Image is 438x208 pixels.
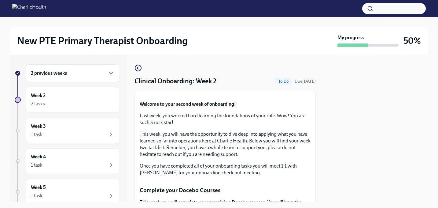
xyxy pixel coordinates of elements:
[15,87,120,113] a: Week 22 tasks
[140,163,311,176] p: Once you have completed all of your onboarding tasks you will meet 1:1 with [PERSON_NAME] for you...
[31,192,42,199] div: 1 task
[31,131,42,138] div: 1 task
[12,4,46,13] img: CharlieHealth
[15,148,120,174] a: Week 41 task
[31,123,46,130] h6: Week 3
[140,131,311,158] p: This week, you will have the opportunity to dive deep into applying what you have learned so far ...
[31,100,45,107] div: 2 tasks
[140,186,311,194] p: Complete your Docebo Courses
[31,184,46,191] h6: Week 5
[140,101,236,107] strong: Welcome to your second week of onboarding!
[275,79,292,84] span: To Do
[134,77,216,86] h4: Clinical Onboarding: Week 2
[15,118,120,143] a: Week 31 task
[26,64,120,82] div: 2 previous weeks
[295,79,316,84] span: Due
[17,35,188,47] h2: New PTE Primary Therapist Onboarding
[31,92,46,99] h6: Week 2
[15,179,120,205] a: Week 51 task
[31,153,46,160] h6: Week 4
[31,70,67,77] h6: 2 previous weeks
[302,79,316,84] strong: [DATE]
[295,78,316,84] span: August 30th, 2025 10:00
[403,35,421,46] h3: 50%
[140,112,311,126] p: Last week, you worked hard learning the foundations of your role. Wow! You are such a rock star!
[337,34,364,41] strong: My progress
[31,162,42,168] div: 1 task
